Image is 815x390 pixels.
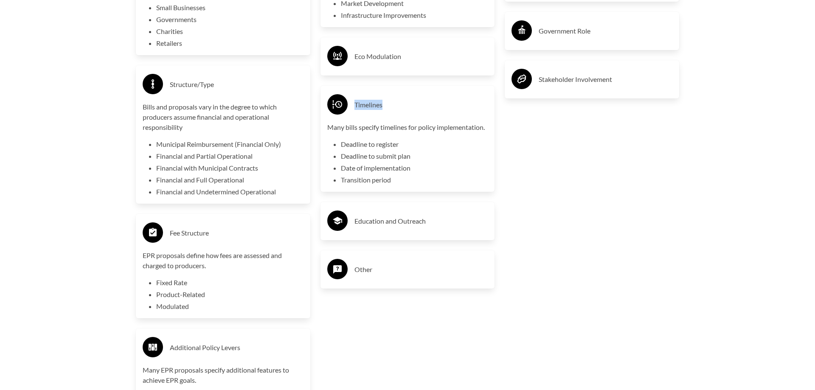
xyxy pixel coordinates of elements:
[354,263,488,276] h3: Other
[354,50,488,63] h3: Eco Modulation
[156,14,304,25] li: Governments
[170,341,304,354] h3: Additional Policy Levers
[156,26,304,36] li: Charities
[156,301,304,311] li: Modulated
[156,278,304,288] li: Fixed Rate
[156,163,304,173] li: Financial with Municipal Contracts
[156,139,304,149] li: Municipal Reimbursement (Financial Only)
[156,289,304,300] li: Product-Related
[170,78,304,91] h3: Structure/Type
[341,139,488,149] li: Deadline to register
[539,24,672,38] h3: Government Role
[156,175,304,185] li: Financial and Full Operational
[156,3,304,13] li: Small Businesses
[341,175,488,185] li: Transition period
[539,73,672,86] h3: Stakeholder Involvement
[341,163,488,173] li: Date of implementation
[143,250,304,271] p: EPR proposals define how fees are assessed and charged to producers.
[143,102,304,132] p: Bills and proposals vary in the degree to which producers assume financial and operational respon...
[354,98,488,112] h3: Timelines
[341,151,488,161] li: Deadline to submit plan
[354,214,488,228] h3: Education and Outreach
[170,226,304,240] h3: Fee Structure
[156,151,304,161] li: Financial and Partial Operational
[156,187,304,197] li: Financial and Undetermined Operational
[143,365,304,385] p: Many EPR proposals specify additional features to achieve EPR goals.
[341,10,488,20] li: Infrastructure Improvements
[156,38,304,48] li: Retailers
[327,122,488,132] p: Many bills specify timelines for policy implementation.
